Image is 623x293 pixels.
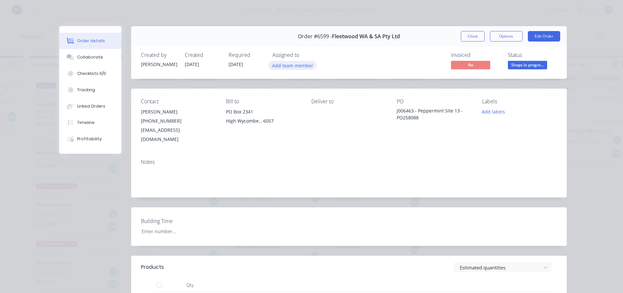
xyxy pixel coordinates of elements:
div: Contact [141,98,216,105]
button: Linked Orders [59,98,121,114]
button: Profitability [59,131,121,147]
div: Status [508,52,557,58]
div: Deliver to [311,98,386,105]
button: Add labels [478,107,509,116]
div: Collaborate [77,54,103,60]
span: [DATE] [185,61,199,67]
div: Required [229,52,265,58]
div: Products [141,263,164,271]
button: Tracking [59,82,121,98]
div: [PHONE_NUMBER] [141,116,216,126]
div: High Wycombe, , 6057 [226,116,301,126]
button: Edit Order [528,31,560,42]
div: Notes [141,159,557,165]
button: Add team member [272,61,317,70]
button: Close [461,31,485,42]
button: Add team member [268,61,317,70]
div: Tracking [77,87,95,93]
div: Assigned to [272,52,338,58]
button: Collaborate [59,49,121,65]
span: [DATE] [229,61,243,67]
div: [PERSON_NAME][PHONE_NUMBER][EMAIL_ADDRESS][DOMAIN_NAME] [141,107,216,144]
div: Order details [77,38,105,44]
div: PO Box 2341 [226,107,301,116]
input: Enter number... [136,226,222,236]
div: Bill to [226,98,301,105]
button: Timeline [59,114,121,131]
span: Fleetwood WA & SA Pty Ltd [332,33,400,40]
button: Order details [59,33,121,49]
span: No [451,61,490,69]
div: PO Box 2341High Wycombe, , 6057 [226,107,301,128]
span: Order #6599 - [298,33,332,40]
div: PO [397,98,472,105]
button: Options [490,31,523,42]
div: Created [185,52,221,58]
div: Linked Orders [77,103,105,109]
div: Checklists 0/0 [77,71,106,77]
label: Building Time [141,217,223,225]
div: J006463 - Peppermint Site 13 - PO258088 [397,107,472,121]
div: [EMAIL_ADDRESS][DOMAIN_NAME] [141,126,216,144]
div: Invoiced [451,52,500,58]
div: Qty [170,279,210,292]
span: Shops in progre... [508,61,547,69]
button: Checklists 0/0 [59,65,121,82]
div: Labels [482,98,557,105]
div: [PERSON_NAME] [141,61,177,68]
div: [PERSON_NAME] [141,107,216,116]
div: Timeline [77,120,95,126]
div: Profitability [77,136,102,142]
button: Shops in progre... [508,61,547,71]
div: Created by [141,52,177,58]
